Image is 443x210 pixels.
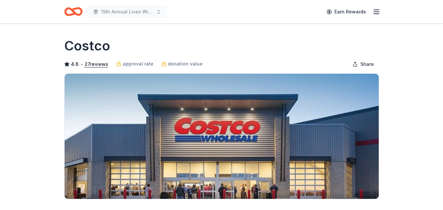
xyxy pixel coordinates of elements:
[80,62,83,67] span: •
[323,6,370,18] a: Earn Rewards
[64,4,83,19] a: Home
[347,58,379,71] button: Share
[360,60,374,68] span: Share
[116,60,153,68] a: approval rate
[88,5,167,18] button: 15th Annual Lives Without Limits Annual Auction & Banquet
[123,60,153,68] span: approval rate
[168,60,203,68] span: donation value
[161,60,203,68] a: donation value
[85,60,108,68] button: 27reviews
[64,37,110,55] h1: Costco
[65,74,379,199] img: Image for Costco
[101,8,153,16] span: 15th Annual Lives Without Limits Annual Auction & Banquet
[71,60,79,68] span: 4.6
